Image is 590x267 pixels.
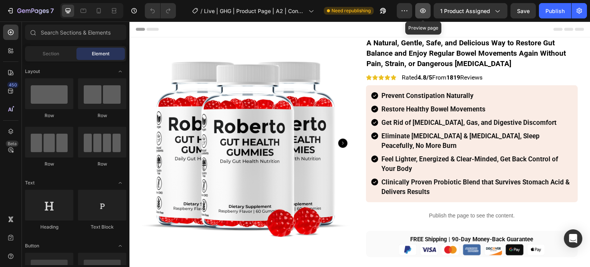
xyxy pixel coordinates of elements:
[25,161,73,167] div: Row
[25,242,39,249] span: Button
[6,141,18,147] div: Beta
[252,111,411,128] strong: Eliminate [MEDICAL_DATA] & [MEDICAL_DATA], Sleep Peacefully, No More Burn
[545,7,565,15] div: Publish
[25,25,126,40] input: Search Sections & Elements
[78,224,126,231] div: Text Block
[114,65,126,78] span: Toggle open
[43,50,59,57] span: Section
[50,6,54,15] p: 7
[25,179,35,186] span: Text
[270,223,416,234] img: gempages_545042197993489537-484c869d-8d8f-4a68-aa4a-e963f9fd94f7.png
[25,224,73,231] div: Heading
[25,112,73,119] div: Row
[3,3,57,18] button: 7
[78,112,126,119] div: Row
[252,157,441,174] strong: Clinically Proven Probiotic Blend that Survives Stomach Acid & Delivers Results
[145,3,176,18] div: Undo/Redo
[237,17,437,46] strong: A Natural, Gentle, Safe, and Delicious Way to Restore Gut Balance and Enjoy Regular Bowel Movemen...
[92,50,109,57] span: Element
[288,52,303,60] strong: 4.8/5
[78,161,126,167] div: Row
[539,3,571,18] button: Publish
[517,8,530,14] span: Save
[7,82,18,88] div: 450
[273,52,448,60] p: Rated From Reviews
[317,52,331,60] strong: 1819
[564,229,582,248] div: Open Intercom Messenger
[252,70,345,78] strong: Prevent Constipation Naturally
[434,3,507,18] button: 1 product assigned
[237,190,449,198] p: Publish the page to see the content.
[209,117,218,126] button: Carousel Next Arrow
[252,97,428,105] strong: Get Rid of [MEDICAL_DATA], Gas, and Digestive Discomfort
[510,3,536,18] button: Save
[281,214,404,221] strong: FREE Shipping | 90-Day Money-Back Guarantee
[331,7,371,14] span: Need republishing
[204,7,305,15] span: Live | GHG | Product Page | A2 | Constipation | 3 5 1 Packs | [DATE]
[201,7,202,15] span: /
[114,177,126,189] span: Toggle open
[440,7,490,15] span: 1 product assigned
[252,134,429,151] strong: Feel Lighter, Energized & Clear-Minded, Get Back Control of Your Body
[129,22,590,267] iframe: Design area
[25,68,40,75] span: Layout
[252,84,356,91] strong: Restore Healthy Bowel Movements
[114,240,126,252] span: Toggle open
